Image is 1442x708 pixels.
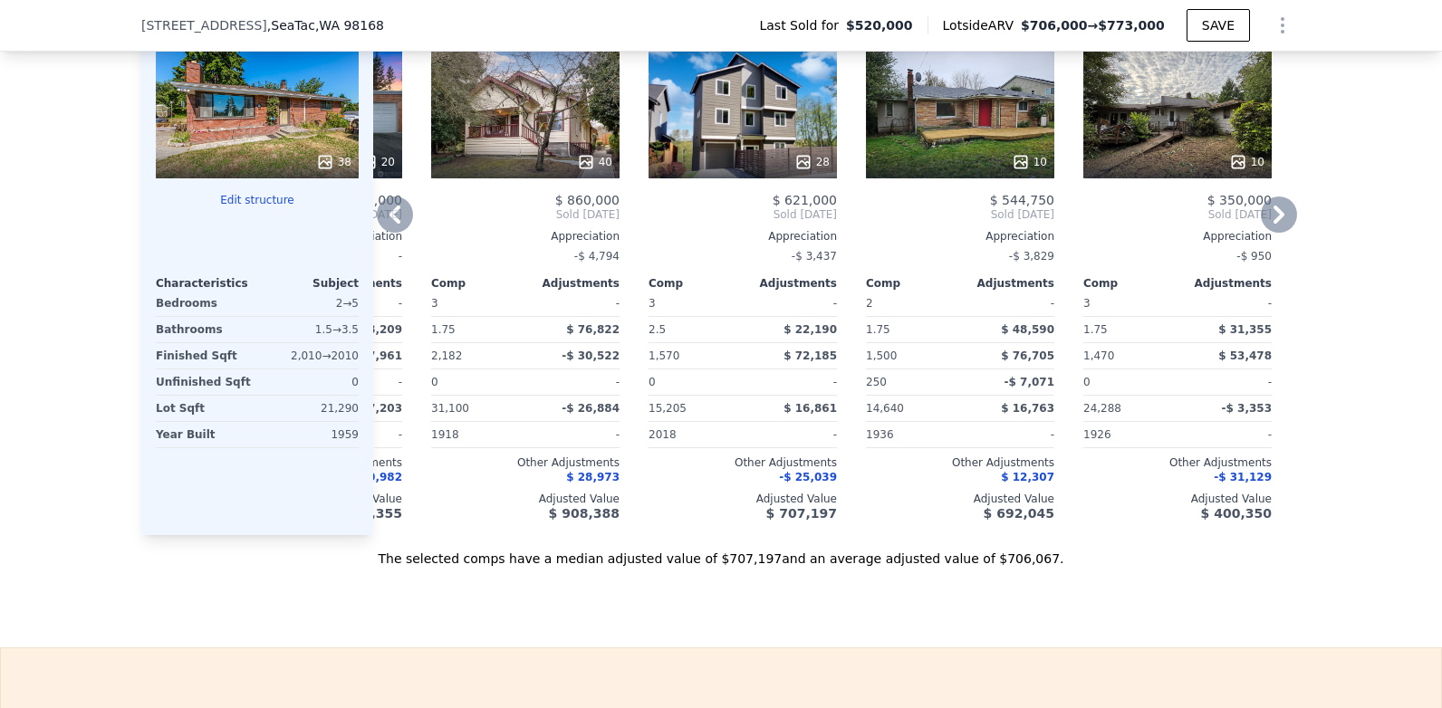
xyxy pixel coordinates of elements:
div: - [529,291,620,316]
div: Lot Sqft [156,396,254,421]
span: $ 16,763 [1001,402,1054,415]
span: -$ 4,794 [574,250,620,263]
div: 2,010 → 2010 [261,343,359,368]
div: 1.75 [431,317,522,342]
span: $ 27,203 [349,402,402,415]
span: 250 [866,376,887,388]
span: 0 [649,376,656,388]
button: SAVE [1187,9,1250,42]
div: 1.75 [866,317,957,342]
span: $ 707,197 [766,506,837,521]
div: Other Adjustments [866,455,1054,470]
div: 1.5 → 3.5 [261,317,359,342]
span: $ 77,961 [349,349,402,362]
span: -$ 31,129 [1214,471,1272,483]
div: Appreciation [431,229,620,244]
div: - [746,422,837,447]
div: - [1181,422,1272,447]
span: Last Sold for [759,16,846,34]
span: $706,000 [1021,18,1088,33]
span: $ 76,822 [566,323,620,336]
div: Characteristics [156,276,257,291]
span: 24,288 [1083,402,1121,415]
span: $ 860,000 [555,193,620,207]
div: The selected comps have a median adjusted value of $707,197 and an average adjusted value of $706... [141,535,1301,568]
div: Adjustments [525,276,620,291]
div: Finished Sqft [156,343,254,368]
div: 40 [577,153,612,171]
span: $ 76,705 [1001,349,1054,362]
span: 0 [1083,376,1091,388]
div: 1.75 [1083,317,1174,342]
div: 1926 [1083,422,1174,447]
span: $ 908,388 [549,506,620,521]
div: Adjustments [1178,276,1272,291]
span: Lotside ARV [943,16,1021,34]
span: → [1021,16,1165,34]
div: Adjusted Value [1083,492,1272,506]
span: , SeaTac [267,16,384,34]
div: Other Adjustments [1083,455,1272,470]
div: - [964,291,1054,316]
span: 2,182 [431,349,462,362]
span: -$ 30,522 [562,349,620,362]
div: 2018 [649,422,739,447]
span: 1,570 [649,349,679,362]
div: Bathrooms [156,317,254,342]
div: 21,290 [261,396,359,421]
button: Edit structure [156,193,359,207]
span: -$ 950 [1236,250,1272,263]
span: -$ 3,829 [1009,250,1054,263]
div: Other Adjustments [649,455,837,470]
span: $ 72,185 [783,349,837,362]
div: - [746,291,837,316]
div: Comp [866,276,960,291]
div: 2 → 5 [261,291,359,316]
span: -$ 7,071 [1005,376,1054,388]
span: $ 544,750 [990,193,1054,207]
div: 1936 [866,422,957,447]
span: $ 350,000 [1207,193,1272,207]
span: 0 [431,376,438,388]
div: Adjusted Value [866,492,1054,506]
span: 3 [649,297,656,310]
div: Comp [431,276,525,291]
button: Show Options [1264,7,1301,43]
span: 15,205 [649,402,687,415]
span: , WA 98168 [315,18,384,33]
span: $ 28,973 [566,471,620,483]
span: $ 10,982 [349,471,402,483]
div: Year Built [156,422,254,447]
div: - [529,369,620,395]
div: 10 [1012,153,1047,171]
div: Adjustments [743,276,837,291]
div: Adjusted Value [431,492,620,506]
span: Sold [DATE] [866,207,1054,222]
div: Comp [1083,276,1178,291]
span: 2 [866,297,873,310]
span: Sold [DATE] [1083,207,1272,222]
span: $ 400,350 [1201,506,1272,521]
span: $ 48,590 [1001,323,1054,336]
span: 3 [1083,297,1091,310]
div: Bedrooms [156,291,254,316]
span: $ 31,355 [1218,323,1272,336]
span: $ 16,861 [783,402,837,415]
span: -$ 3,437 [792,250,837,263]
span: 3 [431,297,438,310]
div: Appreciation [866,229,1054,244]
div: - [746,369,837,395]
div: - [964,422,1054,447]
span: $ 53,478 [1218,349,1272,362]
span: $ 12,307 [1001,471,1054,483]
div: 0 [261,369,359,395]
div: 2.5 [649,317,739,342]
span: -$ 25,039 [779,471,837,483]
span: Sold [DATE] [649,207,837,222]
span: $520,000 [846,16,913,34]
span: 31,100 [431,402,469,415]
span: $773,000 [1098,18,1165,33]
span: $ 22,190 [783,323,837,336]
span: 1,470 [1083,349,1114,362]
div: 10 [1229,153,1264,171]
